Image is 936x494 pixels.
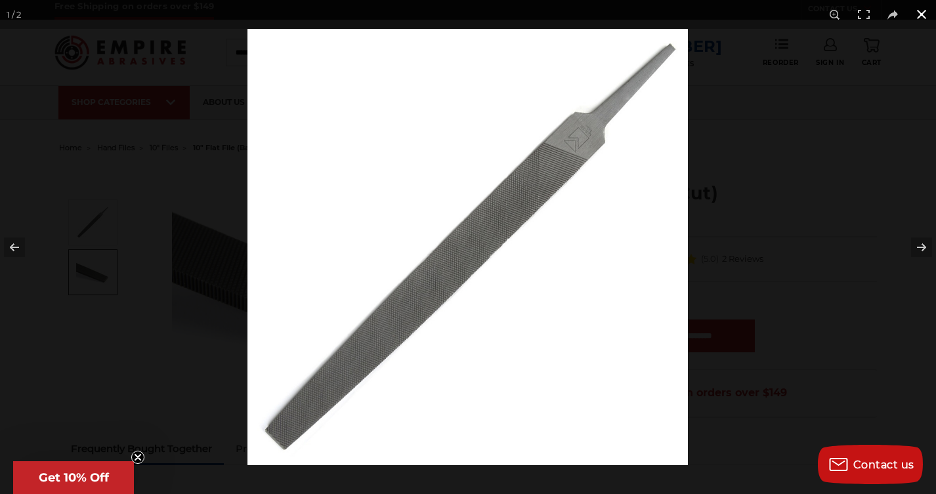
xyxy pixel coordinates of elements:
[890,215,936,280] button: Next (arrow right)
[853,459,914,471] span: Contact us
[13,461,134,494] div: Get 10% OffClose teaser
[39,470,109,485] span: Get 10% Off
[131,451,144,464] button: Close teaser
[818,445,923,484] button: Contact us
[247,29,688,465] img: Flat_Bastard_File__23709.1570196993.jpg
